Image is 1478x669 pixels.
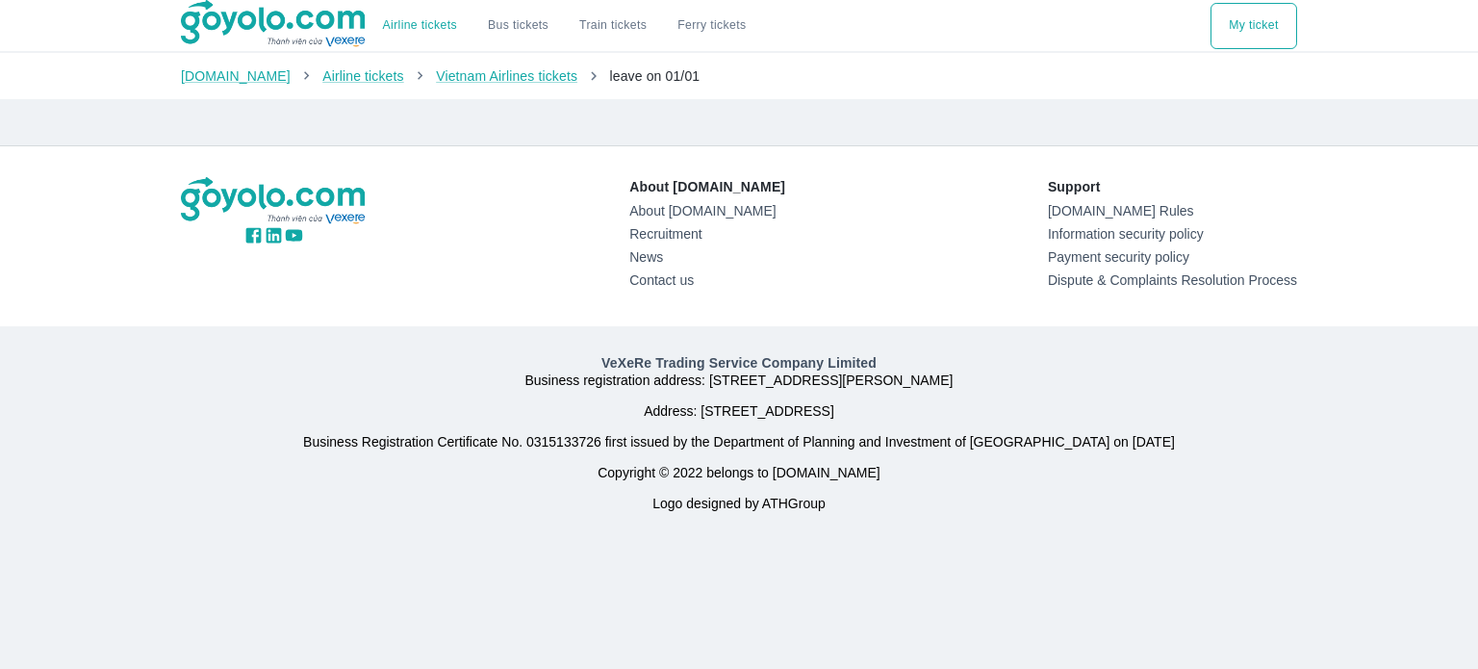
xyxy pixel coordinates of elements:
font: leave on 01/01 [610,68,701,84]
font: Bus tickets [488,18,548,32]
nav: breadcrumb [181,66,1297,86]
font: Ferry tickets [677,18,746,32]
font: About [DOMAIN_NAME] [629,203,777,219]
a: [DOMAIN_NAME] [181,68,291,84]
div: choose transportation mode [1210,3,1297,49]
font: Airline tickets [383,18,457,32]
a: Vietnam Airlines tickets [436,68,577,84]
a: Contact us [629,272,785,288]
font: Recruitment [629,226,701,242]
div: choose transportation mode [368,3,762,49]
font: Logo designed by ATHGroup [652,496,826,511]
a: Dispute & Complaints Resolution Process [1048,272,1297,288]
font: Address: [STREET_ADDRESS] [644,403,834,419]
a: About [DOMAIN_NAME] [629,203,785,219]
font: Train tickets [579,18,647,32]
font: Support [1048,179,1101,194]
font: Information security policy [1048,226,1204,242]
a: Bus tickets [488,18,548,33]
font: VeXeRe Trading Service Company Limited [601,355,877,371]
img: logo [181,177,368,225]
font: Payment security policy [1048,249,1189,265]
a: Airline tickets [383,18,457,33]
font: Copyright © 2022 belongs to [DOMAIN_NAME] [598,465,880,480]
a: Payment security policy [1048,249,1297,265]
font: About [DOMAIN_NAME] [629,179,785,194]
font: News [629,249,663,265]
font: Business registration address: [STREET_ADDRESS][PERSON_NAME] [524,373,953,388]
a: Information security policy [1048,226,1297,242]
font: Contact us [629,272,694,288]
font: Business Registration Certificate No. 0315133726 first issued by the Department of Planning and I... [303,434,1175,450]
font: [DOMAIN_NAME] Rules [1048,203,1194,219]
a: Airline tickets [322,68,403,84]
a: News [629,249,785,265]
a: [DOMAIN_NAME] Rules [1048,203,1297,219]
font: My ticket [1229,18,1278,32]
a: Recruitment [629,226,785,242]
